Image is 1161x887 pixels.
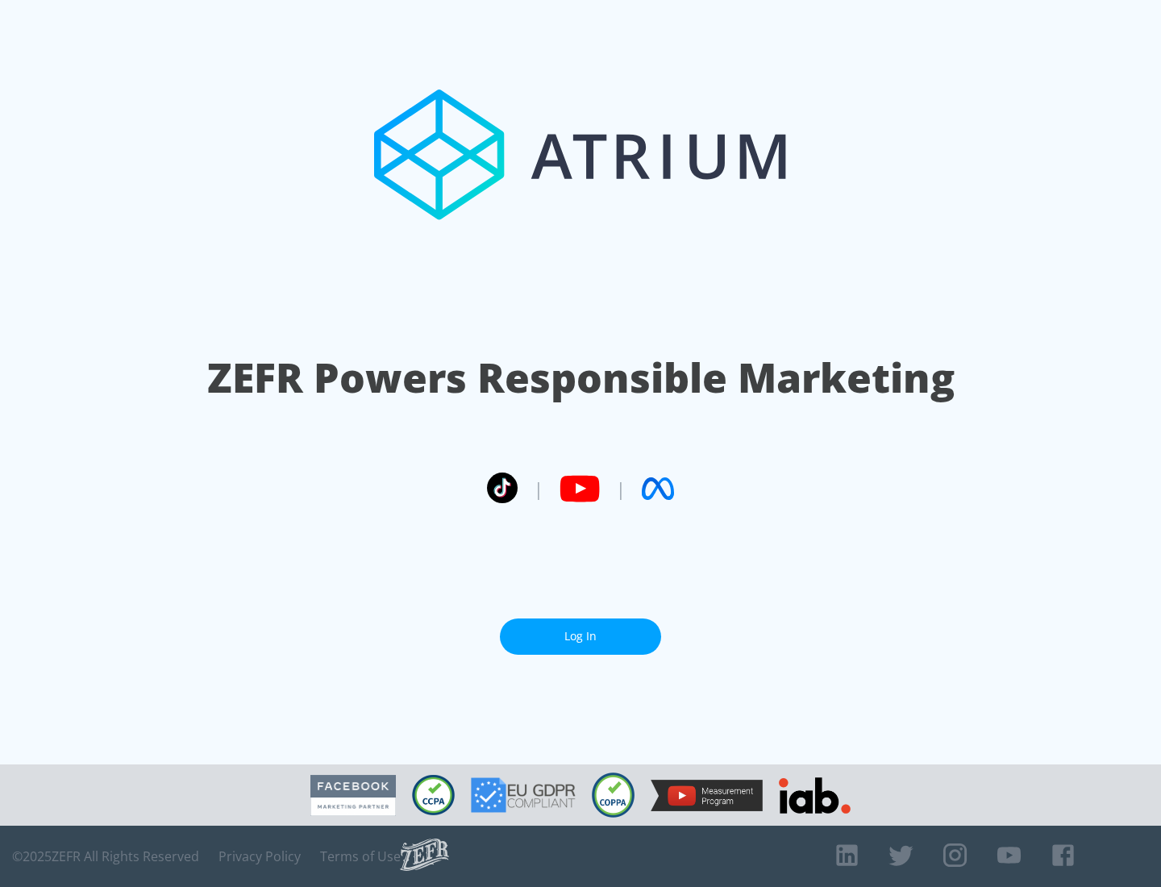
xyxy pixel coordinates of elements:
a: Privacy Policy [218,848,301,864]
a: Terms of Use [320,848,401,864]
span: | [616,477,626,501]
img: GDPR Compliant [471,777,576,813]
span: © 2025 ZEFR All Rights Reserved [12,848,199,864]
img: Facebook Marketing Partner [310,775,396,816]
img: YouTube Measurement Program [651,780,763,811]
img: CCPA Compliant [412,775,455,815]
img: COPPA Compliant [592,772,635,818]
img: IAB [779,777,851,814]
span: | [534,477,543,501]
a: Log In [500,618,661,655]
h1: ZEFR Powers Responsible Marketing [207,350,955,406]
